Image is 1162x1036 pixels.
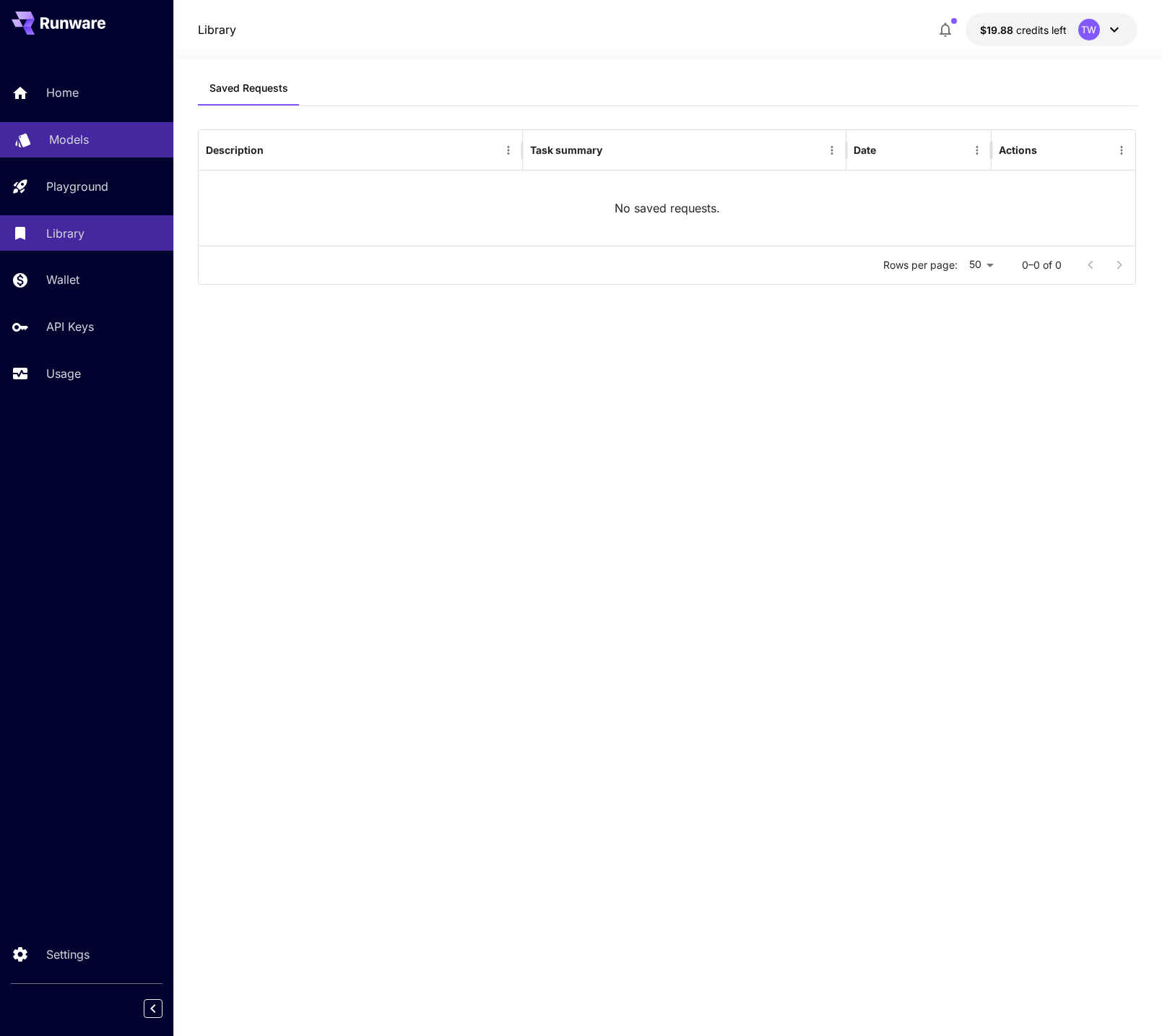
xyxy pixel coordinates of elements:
div: Date [854,144,876,156]
button: Collapse sidebar [144,999,162,1018]
button: Menu [822,140,842,160]
p: 0–0 of 0 [1022,258,1062,272]
p: Wallet [46,271,79,288]
div: 50 [963,254,999,275]
p: Rows per page: [883,258,958,272]
p: Playground [46,178,108,195]
span: Saved Requests [209,82,288,95]
div: $19.88 [980,22,1067,38]
button: Menu [1111,140,1132,160]
p: API Keys [46,318,94,335]
p: No saved requests. [615,199,720,217]
nav: breadcrumb [198,21,236,38]
button: Menu [498,140,519,160]
button: Sort [877,140,898,160]
button: Menu [967,140,987,160]
button: Sort [265,140,285,160]
span: $19.88 [980,24,1016,36]
div: TW [1078,19,1100,40]
p: Models [49,131,89,148]
p: Home [46,84,79,101]
div: Task summary [530,144,602,156]
p: Settings [46,946,90,963]
a: Library [198,21,236,38]
p: Usage [46,365,81,382]
div: Description [206,144,264,156]
div: Collapse sidebar [155,996,173,1022]
button: $19.88TW [966,13,1137,46]
button: Sort [604,140,624,160]
p: Library [46,225,84,242]
span: credits left [1016,24,1067,36]
div: Actions [999,144,1037,156]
